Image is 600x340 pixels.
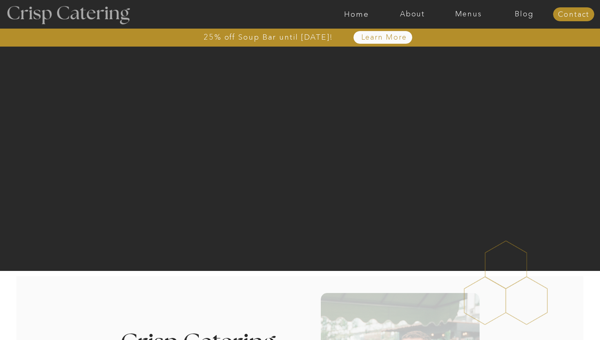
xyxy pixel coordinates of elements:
[342,34,426,42] a: Learn More
[174,33,362,41] a: 25% off Soup Bar until [DATE]!
[329,10,384,18] a: Home
[496,10,552,18] a: Blog
[440,10,496,18] a: Menus
[384,10,440,18] a: About
[553,11,594,19] a: Contact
